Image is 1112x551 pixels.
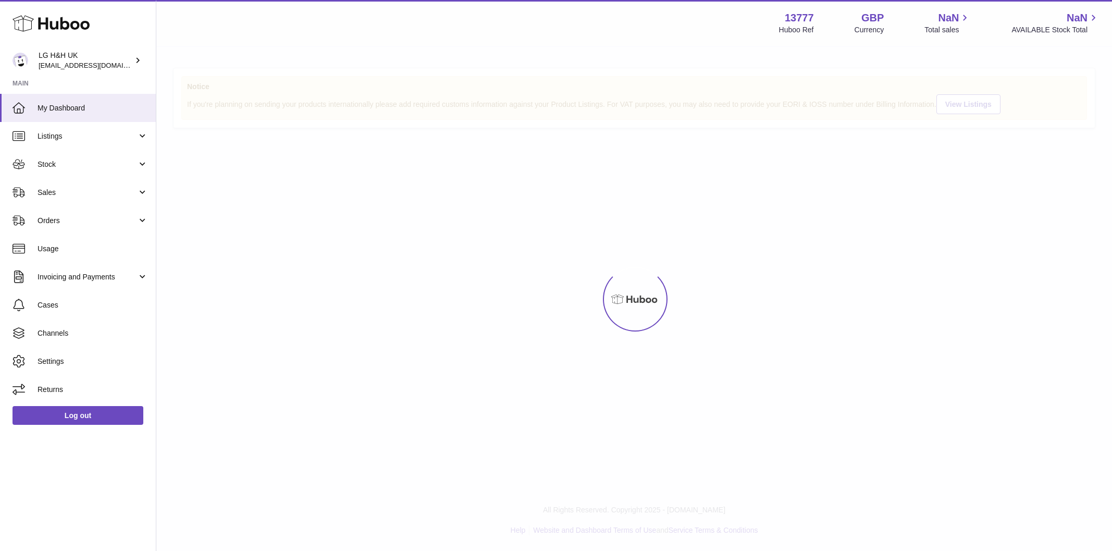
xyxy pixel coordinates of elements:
a: NaN Total sales [924,11,971,35]
span: Listings [38,131,137,141]
span: Invoicing and Payments [38,272,137,282]
span: AVAILABLE Stock Total [1011,25,1099,35]
span: Channels [38,328,148,338]
span: Usage [38,244,148,254]
span: Sales [38,188,137,198]
span: Returns [38,385,148,395]
strong: 13777 [785,11,814,25]
div: LG H&H UK [39,51,132,70]
span: Stock [38,160,137,169]
span: My Dashboard [38,103,148,113]
span: Cases [38,300,148,310]
div: Huboo Ref [779,25,814,35]
span: NaN [1067,11,1088,25]
span: NaN [938,11,959,25]
div: Currency [855,25,884,35]
span: [EMAIL_ADDRESS][DOMAIN_NAME] [39,61,153,69]
strong: GBP [861,11,884,25]
span: Settings [38,357,148,366]
span: Orders [38,216,137,226]
a: Log out [13,406,143,425]
span: Total sales [924,25,971,35]
a: NaN AVAILABLE Stock Total [1011,11,1099,35]
img: veechen@lghnh.co.uk [13,53,28,68]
